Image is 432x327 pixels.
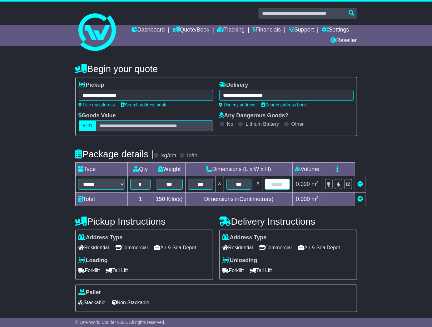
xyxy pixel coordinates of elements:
[252,25,281,36] a: Financials
[79,82,104,89] label: Pickup
[219,112,289,119] label: Any Dangerous Goods?
[127,163,153,176] td: Qty
[154,243,196,252] span: Air & Sea Depot
[79,102,115,107] a: Use my address
[79,298,106,307] span: Stackable
[187,152,197,159] label: lb/in
[217,25,245,36] a: Tracking
[79,234,123,241] label: Address Type
[75,163,127,176] td: Type
[296,181,310,187] span: 0.000
[127,193,153,206] td: 1
[246,121,279,127] label: Lithium Battery
[112,298,149,307] span: Non Stackable
[216,176,224,193] td: x
[289,25,314,36] a: Support
[75,149,154,159] h4: Package details |
[153,193,185,206] td: Kilo(s)
[254,176,262,193] td: x
[185,193,292,206] td: Dimensions in Centimetre(s)
[79,266,100,275] span: Forklift
[219,82,248,89] label: Delivery
[298,243,340,252] span: Air & Sea Depot
[227,121,233,127] label: No
[291,121,304,127] label: Other
[115,243,148,252] span: Commercial
[106,266,128,275] span: Tail Lift
[311,181,319,187] span: m
[79,120,96,131] label: AUD
[262,102,307,107] a: Search address book
[223,234,267,241] label: Address Type
[316,180,319,185] sup: 3
[153,163,185,176] td: Weight
[156,196,165,202] span: 150
[292,163,322,176] td: Volume
[296,196,310,202] span: 0.000
[223,266,244,275] span: Forklift
[79,289,101,296] label: Pallet
[358,196,363,202] a: Add new item
[79,243,109,252] span: Residential
[358,181,363,187] a: Remove this item
[121,102,166,107] a: Search address book
[223,257,257,264] label: Unloading
[75,216,213,227] h4: Pickup Instructions
[172,25,209,36] a: Quote/Book
[311,196,319,202] span: m
[75,320,166,325] span: © One World Courier 2025. All rights reserved.
[223,243,253,252] span: Residential
[322,25,349,36] a: Settings
[185,163,292,176] td: Dimensions (L x W x H)
[161,152,176,159] label: kg/cm
[79,112,116,119] label: Goods Value
[219,216,357,227] h4: Delivery Instructions
[316,195,319,200] sup: 3
[250,266,272,275] span: Tail Lift
[75,64,357,74] h4: Begin your quote
[79,257,108,264] label: Loading
[219,102,256,107] a: Use my address
[132,25,165,36] a: Dashboard
[330,36,357,46] a: Reseller
[259,243,292,252] span: Commercial
[75,193,127,206] td: Total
